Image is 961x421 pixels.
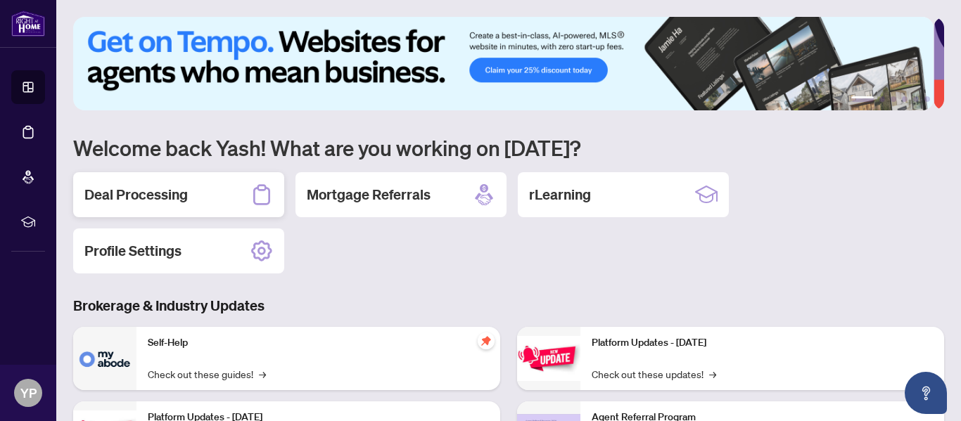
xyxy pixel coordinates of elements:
[478,332,495,349] span: pushpin
[905,372,947,414] button: Open asap
[259,366,266,382] span: →
[902,96,908,102] button: 4
[84,241,182,261] h2: Profile Settings
[148,366,266,382] a: Check out these guides!→
[148,335,489,351] p: Self-Help
[879,96,885,102] button: 2
[517,336,580,380] img: Platform Updates - June 23, 2025
[913,96,919,102] button: 5
[11,11,45,37] img: logo
[73,296,944,316] h3: Brokerage & Industry Updates
[307,185,431,205] h2: Mortgage Referrals
[84,185,188,205] h2: Deal Processing
[529,185,591,205] h2: rLearning
[592,335,933,351] p: Platform Updates - [DATE]
[851,96,874,102] button: 1
[73,17,934,110] img: Slide 0
[73,134,944,161] h1: Welcome back Yash! What are you working on [DATE]?
[73,327,136,390] img: Self-Help
[20,383,37,403] span: YP
[924,96,930,102] button: 6
[891,96,896,102] button: 3
[592,366,716,382] a: Check out these updates!→
[709,366,716,382] span: →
